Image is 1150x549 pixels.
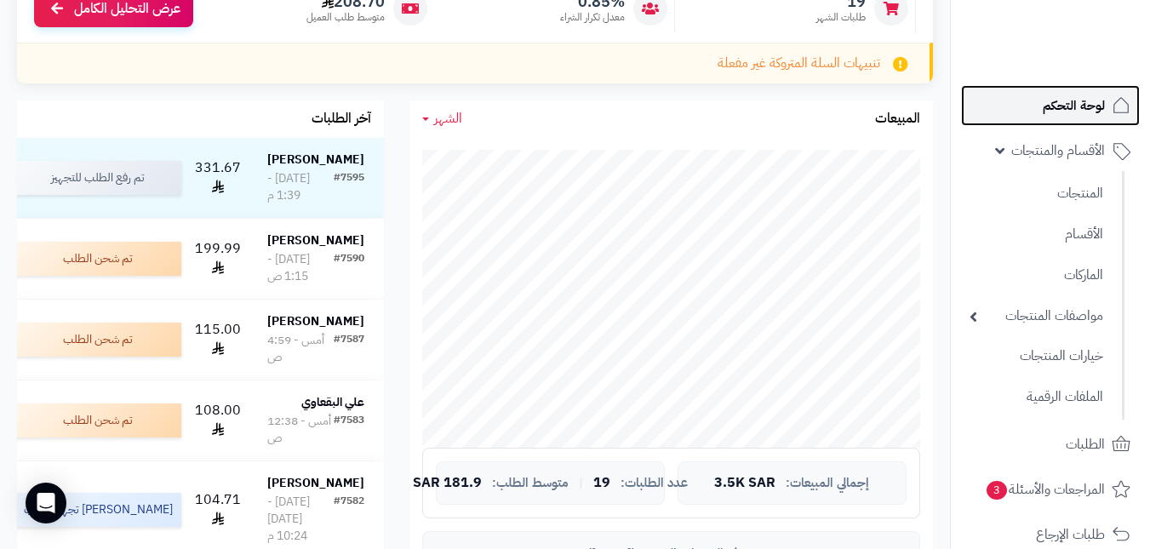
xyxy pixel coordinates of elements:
[786,476,869,490] span: إجمالي المبيعات:
[816,10,866,25] span: طلبات الشهر
[579,477,583,489] span: |
[334,251,364,285] div: #7590
[12,161,181,195] div: تم رفع الطلب للتجهيز
[267,474,364,492] strong: [PERSON_NAME]
[334,332,364,366] div: #7587
[961,298,1112,335] a: مواصفات المنتجات
[301,393,364,411] strong: علي البقعاوي
[12,493,181,527] div: [PERSON_NAME] تجهيز الطلب
[1011,139,1105,163] span: الأقسام والمنتجات
[492,476,569,490] span: متوسط الطلب:
[1043,94,1105,117] span: لوحة التحكم
[334,413,364,447] div: #7583
[267,151,364,169] strong: [PERSON_NAME]
[1034,43,1134,78] img: logo-2.png
[961,216,1112,253] a: الأقسام
[188,300,248,380] td: 115.00
[714,476,775,491] span: 3.5K SAR
[961,379,1112,415] a: الملفات الرقمية
[987,481,1007,500] span: 3
[267,251,334,285] div: [DATE] - 1:15 ص
[12,242,181,276] div: تم شحن الطلب
[875,112,920,127] h3: المبيعات
[593,476,610,491] span: 19
[267,332,334,366] div: أمس - 4:59 ص
[26,483,66,523] div: Open Intercom Messenger
[1036,523,1105,546] span: طلبات الإرجاع
[621,476,688,490] span: عدد الطلبات:
[422,109,462,129] a: الشهر
[267,170,334,204] div: [DATE] - 1:39 م
[267,232,364,249] strong: [PERSON_NAME]
[12,323,181,357] div: تم شحن الطلب
[12,403,181,437] div: تم شحن الطلب
[413,476,482,491] span: 181.9 SAR
[961,424,1140,465] a: الطلبات
[188,219,248,299] td: 199.99
[267,413,334,447] div: أمس - 12:38 ص
[306,10,385,25] span: متوسط طلب العميل
[961,338,1112,375] a: خيارات المنتجات
[1066,432,1105,456] span: الطلبات
[961,257,1112,294] a: الماركات
[961,85,1140,126] a: لوحة التحكم
[718,54,880,73] span: تنبيهات السلة المتروكة غير مفعلة
[985,478,1105,501] span: المراجعات والأسئلة
[267,312,364,330] strong: [PERSON_NAME]
[188,380,248,460] td: 108.00
[188,138,248,218] td: 331.67
[560,10,625,25] span: معدل تكرار الشراء
[267,494,334,545] div: [DATE] - [DATE] 10:24 م
[961,469,1140,510] a: المراجعات والأسئلة3
[334,170,364,204] div: #7595
[961,175,1112,212] a: المنتجات
[334,494,364,545] div: #7582
[312,112,371,127] h3: آخر الطلبات
[434,108,462,129] span: الشهر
